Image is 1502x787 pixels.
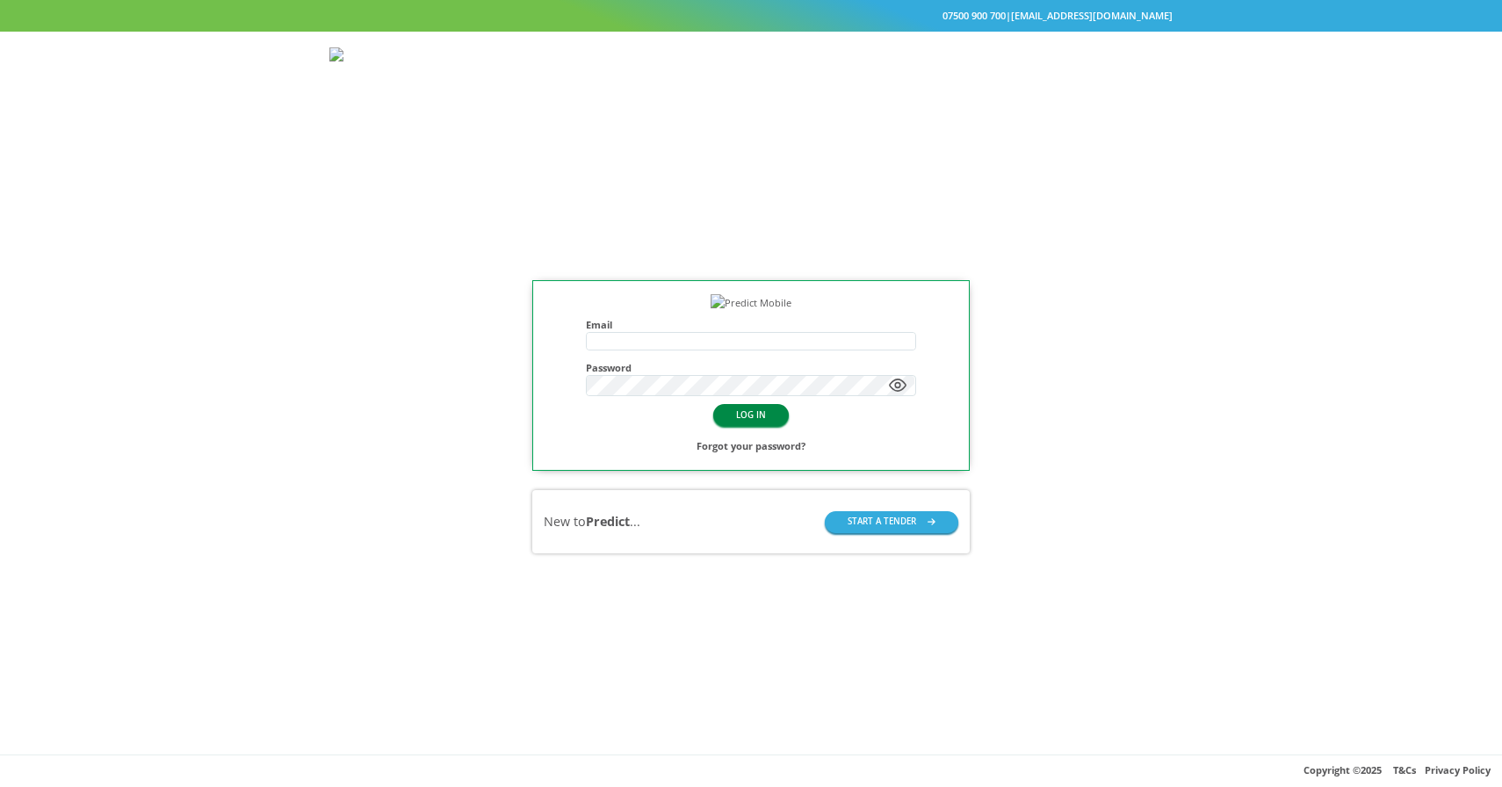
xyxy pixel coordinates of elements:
[825,511,958,533] button: START A TENDER
[586,362,915,373] h4: Password
[329,7,1173,25] div: |
[942,9,1006,22] a: 07500 900 700
[1425,763,1491,776] a: Privacy Policy
[1011,9,1173,22] a: [EMAIL_ADDRESS][DOMAIN_NAME]
[697,437,805,456] a: Forgot your password?
[586,319,915,330] h4: Email
[713,404,789,426] button: LOG IN
[711,294,791,313] img: Predict Mobile
[544,513,640,531] div: New to ...
[1393,763,1416,776] a: T&Cs
[329,47,467,66] img: Predict Mobile
[586,513,630,530] b: Predict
